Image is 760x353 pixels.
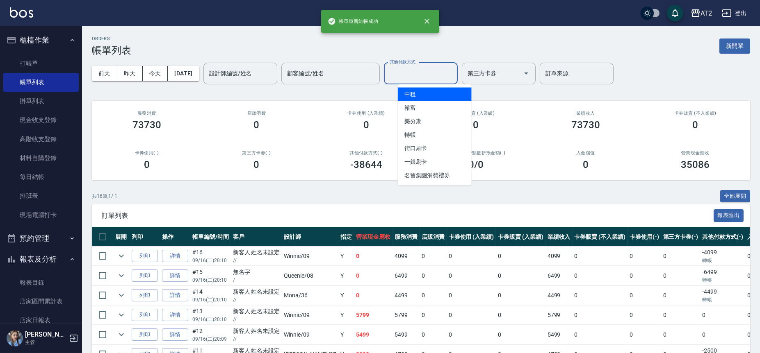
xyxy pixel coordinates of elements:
[3,249,79,270] button: 報表及分析
[628,247,661,266] td: 0
[102,111,192,116] h3: 服務消費
[190,286,231,305] td: #14
[398,142,472,155] span: 街口刷卡
[130,227,160,247] th: 列印
[3,186,79,205] a: 排班表
[687,5,715,22] button: AT2
[545,247,573,266] td: 4099
[192,257,229,264] p: 09/16 (二) 20:10
[233,276,280,284] p: /
[162,289,188,302] a: 詳情
[583,159,589,170] h3: 0
[650,150,741,156] h2: 營業現金應收
[702,257,743,264] p: 轉帳
[3,73,79,92] a: 帳單列表
[431,111,521,116] h2: 卡券販賣 (入業績)
[282,286,338,305] td: Mona /36
[393,325,420,344] td: 5499
[3,149,79,167] a: 材料自購登錄
[92,192,117,200] p: 共 16 筆, 1 / 1
[3,273,79,292] a: 報表目錄
[350,159,382,170] h3: -38644
[354,305,393,325] td: 5799
[168,66,199,81] button: [DATE]
[92,66,117,81] button: 前天
[393,266,420,285] td: 6499
[132,119,161,131] h3: 73730
[354,325,393,344] td: 5499
[190,305,231,325] td: #13
[212,150,302,156] h2: 第三方卡券(-)
[420,286,447,305] td: 0
[398,115,472,128] span: 樂分期
[3,167,79,186] a: 每日結帳
[398,88,472,101] span: 中租
[692,119,698,131] h3: 0
[496,286,545,305] td: 0
[571,119,600,131] h3: 73730
[7,330,23,346] img: Person
[162,250,188,262] a: 詳情
[233,268,280,276] div: 無名字
[233,316,280,323] p: //
[650,111,741,116] h2: 卡券販賣 (不入業績)
[3,228,79,249] button: 預約管理
[719,42,750,50] a: 新開單
[132,269,158,282] button: 列印
[496,266,545,285] td: 0
[3,130,79,149] a: 高階收支登錄
[115,269,128,282] button: expand row
[700,266,745,285] td: -6499
[253,119,259,131] h3: 0
[132,250,158,262] button: 列印
[113,227,130,247] th: 展開
[661,286,701,305] td: 0
[398,169,472,182] span: 名留集團消費禮券
[162,269,188,282] a: 詳情
[282,266,338,285] td: Queenie /08
[628,227,661,247] th: 卡券使用(-)
[115,309,128,321] button: expand row
[496,247,545,266] td: 0
[3,29,79,51] button: 櫃檯作業
[573,305,628,325] td: 0
[700,247,745,266] td: -4099
[700,286,745,305] td: -4499
[573,325,628,344] td: 0
[628,286,661,305] td: 0
[354,286,393,305] td: 0
[3,54,79,73] a: 打帳單
[681,159,710,170] h3: 35086
[720,190,751,203] button: 全部展開
[233,327,280,335] div: 新客人 姓名未設定
[338,247,354,266] td: Y
[282,247,338,266] td: Winnie /09
[233,248,280,257] div: 新客人 姓名未設定
[431,150,521,156] h2: 入金使用(-) /點數折抵金額(-)
[338,266,354,285] td: Y
[420,227,447,247] th: 店販消費
[190,247,231,266] td: #16
[102,212,714,220] span: 訂單列表
[92,36,131,41] h2: ORDERS
[3,292,79,311] a: 店家區間累計表
[702,296,743,303] p: 轉帳
[393,286,420,305] td: 4499
[338,227,354,247] th: 指定
[447,266,496,285] td: 0
[10,7,33,18] img: Logo
[447,325,496,344] td: 0
[496,227,545,247] th: 卡券販賣 (入業績)
[545,286,573,305] td: 4499
[328,17,379,25] span: 帳單重新結帳成功
[115,250,128,262] button: expand row
[418,12,436,30] button: close
[701,8,712,18] div: AT2
[714,209,744,222] button: 報表匯出
[661,266,701,285] td: 0
[25,330,67,339] h5: [PERSON_NAME]
[496,305,545,325] td: 0
[447,286,496,305] td: 0
[231,227,282,247] th: 客戶
[447,227,496,247] th: 卡券使用 (入業績)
